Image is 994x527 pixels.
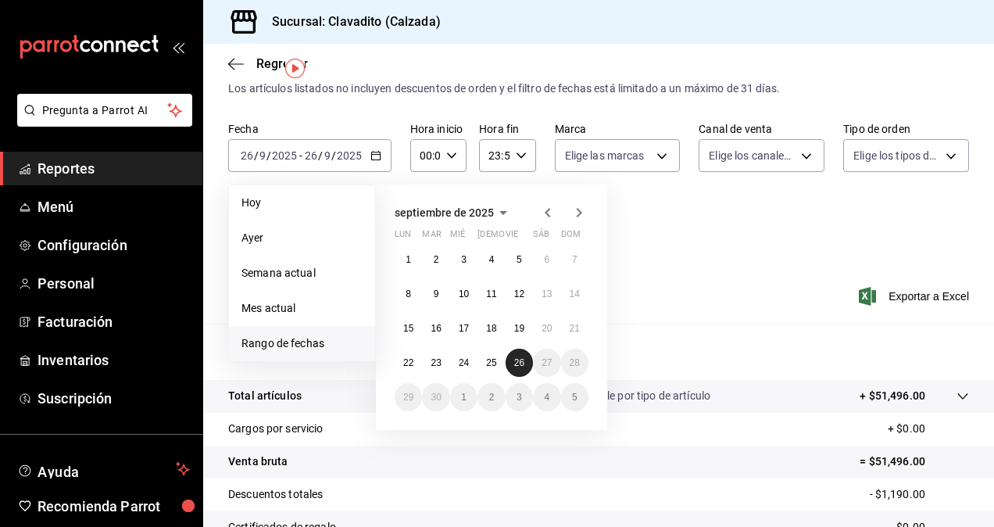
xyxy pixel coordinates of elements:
[331,149,336,162] span: /
[241,230,363,246] span: Ayer
[431,357,441,368] abbr: 23 de septiembre de 2025
[259,149,266,162] input: --
[570,357,580,368] abbr: 28 de septiembre de 2025
[477,280,505,308] button: 11 de septiembre de 2025
[240,149,254,162] input: --
[506,229,518,246] abbr: viernes
[299,149,302,162] span: -
[422,349,449,377] button: 23 de septiembre de 2025
[228,388,302,404] p: Total artículos
[228,124,392,134] label: Fecha
[477,229,570,246] abbr: jueves
[860,388,925,404] p: + $51,496.00
[422,314,449,342] button: 16 de septiembre de 2025
[862,287,969,306] span: Exportar a Excel
[572,254,577,265] abbr: 7 de septiembre de 2025
[544,392,549,403] abbr: 4 de octubre de 2025
[406,289,411,299] abbr: 8 de septiembre de 2025
[11,113,192,130] a: Pregunta a Parrot AI
[459,357,469,368] abbr: 24 de septiembre de 2025
[572,392,577,403] abbr: 5 de octubre de 2025
[38,311,190,332] span: Facturación
[38,273,190,294] span: Personal
[395,203,513,222] button: septiembre de 2025
[38,196,190,217] span: Menú
[477,246,505,274] button: 4 de septiembre de 2025
[403,323,413,334] abbr: 15 de septiembre de 2025
[514,289,524,299] abbr: 12 de septiembre de 2025
[544,254,549,265] abbr: 6 de septiembre de 2025
[422,383,449,411] button: 30 de septiembre de 2025
[860,454,969,470] p: = $51,496.00
[434,254,439,265] abbr: 2 de septiembre de 2025
[318,149,323,162] span: /
[506,246,533,274] button: 5 de septiembre de 2025
[431,323,441,334] abbr: 16 de septiembre de 2025
[533,229,549,246] abbr: sábado
[256,56,308,71] span: Regresar
[565,148,645,163] span: Elige las marcas
[533,349,560,377] button: 27 de septiembre de 2025
[228,421,324,437] p: Cargos por servicio
[450,280,477,308] button: 10 de septiembre de 2025
[450,229,465,246] abbr: miércoles
[324,149,331,162] input: --
[431,392,441,403] abbr: 30 de septiembre de 2025
[403,392,413,403] abbr: 29 de septiembre de 2025
[395,280,422,308] button: 8 de septiembre de 2025
[459,289,469,299] abbr: 10 de septiembre de 2025
[517,392,522,403] abbr: 3 de octubre de 2025
[506,314,533,342] button: 19 de septiembre de 2025
[870,486,969,503] p: - $1,190.00
[228,81,969,97] div: Los artículos listados no incluyen descuentos de orden y el filtro de fechas está limitado a un m...
[699,124,824,134] label: Canal de venta
[853,148,940,163] span: Elige los tipos de orden
[395,206,494,219] span: septiembre de 2025
[395,246,422,274] button: 1 de septiembre de 2025
[259,13,441,31] h3: Sucursal: Clavadito (Calzada)
[38,235,190,256] span: Configuración
[477,349,505,377] button: 25 de septiembre de 2025
[336,149,363,162] input: ----
[271,149,298,162] input: ----
[570,289,580,299] abbr: 14 de septiembre de 2025
[506,280,533,308] button: 12 de septiembre de 2025
[514,323,524,334] abbr: 19 de septiembre de 2025
[228,454,288,470] p: Venta bruta
[450,349,477,377] button: 24 de septiembre de 2025
[561,229,581,246] abbr: domingo
[38,350,190,371] span: Inventarios
[542,323,552,334] abbr: 20 de septiembre de 2025
[410,124,467,134] label: Hora inicio
[450,383,477,411] button: 1 de octubre de 2025
[561,383,588,411] button: 5 de octubre de 2025
[461,254,467,265] abbr: 3 de septiembre de 2025
[38,460,170,479] span: Ayuda
[42,102,168,119] span: Pregunta a Parrot AI
[517,254,522,265] abbr: 5 de septiembre de 2025
[561,246,588,274] button: 7 de septiembre de 2025
[434,289,439,299] abbr: 9 de septiembre de 2025
[709,148,796,163] span: Elige los canales de venta
[450,246,477,274] button: 3 de septiembre de 2025
[461,392,467,403] abbr: 1 de octubre de 2025
[888,421,969,437] p: + $0.00
[506,349,533,377] button: 26 de septiembre de 2025
[561,280,588,308] button: 14 de septiembre de 2025
[395,229,411,246] abbr: lunes
[406,254,411,265] abbr: 1 de septiembre de 2025
[533,280,560,308] button: 13 de septiembre de 2025
[395,314,422,342] button: 15 de septiembre de 2025
[561,314,588,342] button: 21 de septiembre de 2025
[486,357,496,368] abbr: 25 de septiembre de 2025
[843,124,969,134] label: Tipo de orden
[422,280,449,308] button: 9 de septiembre de 2025
[514,357,524,368] abbr: 26 de septiembre de 2025
[489,254,495,265] abbr: 4 de septiembre de 2025
[542,357,552,368] abbr: 27 de septiembre de 2025
[486,323,496,334] abbr: 18 de septiembre de 2025
[241,335,363,352] span: Rango de fechas
[228,486,323,503] p: Descuentos totales
[450,314,477,342] button: 17 de septiembre de 2025
[477,314,505,342] button: 18 de septiembre de 2025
